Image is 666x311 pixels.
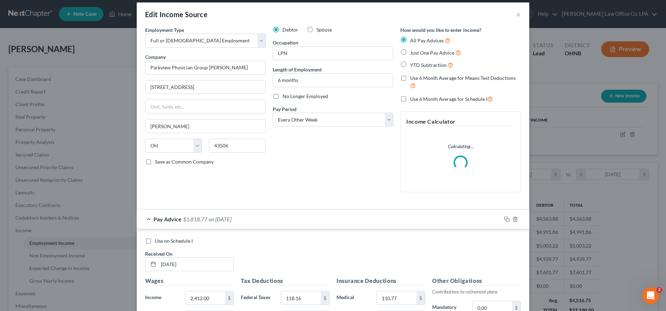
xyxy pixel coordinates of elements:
[642,287,659,304] iframe: Intercom live chat
[273,106,297,112] span: Pay Period
[145,100,265,113] input: Unit, Suite, etc...
[155,238,193,244] span: Use on Schedule I
[283,93,328,99] span: No Longer Employed
[410,62,447,68] span: YTD Subtraction
[410,96,487,102] span: Use 6 Month Average for Schedule I
[377,291,416,305] input: 0.00
[273,39,298,46] label: Occupation
[410,37,444,43] span: All Pay Advices
[281,291,321,305] input: 0.00
[145,277,234,285] h5: Wages
[333,291,373,305] label: Medical
[145,61,266,75] input: Search company by name...
[410,75,516,81] span: Use 6 Month Average for Means Test Deductions
[145,54,166,60] span: Company
[145,119,265,133] input: Enter city...
[321,291,329,305] div: $
[432,277,521,285] h5: Other Obligations
[183,216,207,222] span: $1,818.77
[273,74,393,87] input: ex: 2 years
[400,26,481,34] label: How would you like to enter income?
[283,27,298,33] span: Debtor
[406,117,515,126] h5: Income Calculator
[145,9,208,19] div: Edit Income Source
[145,251,172,257] span: Received On
[516,10,521,19] button: ×
[317,27,332,33] span: Spouse
[145,27,184,33] span: Employment Type
[241,277,329,285] h5: Tax Deductions
[155,159,214,165] span: Save as Common Company
[185,291,225,305] input: 0.00
[657,287,662,293] span: 2
[410,50,454,56] span: Just One Pay Advice
[337,277,425,285] h5: Insurance Deductions
[209,139,266,153] input: Enter zip...
[145,294,161,300] span: Income
[406,143,515,150] p: Calculating...
[273,47,393,60] input: --
[273,66,322,73] label: Length of Employment
[416,291,425,305] div: $
[209,216,231,222] span: on [DATE]
[158,258,233,271] input: MM/DD/YYYY
[145,81,265,94] input: Enter address...
[432,288,521,295] p: Contributions to retirement plans
[154,216,182,222] span: Pay Advice
[225,291,233,305] div: $
[237,291,277,305] label: Federal Taxes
